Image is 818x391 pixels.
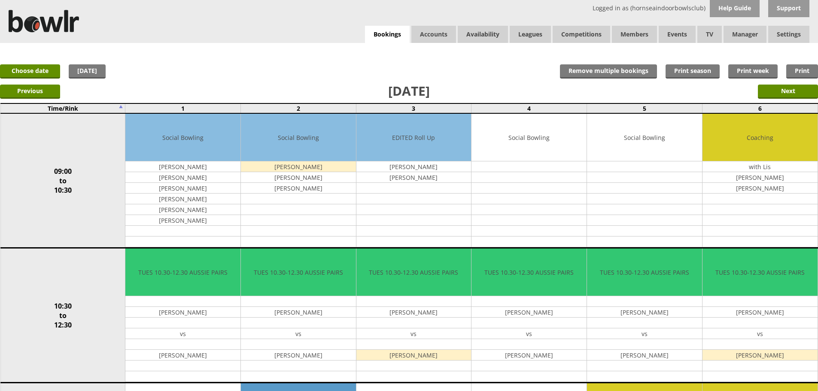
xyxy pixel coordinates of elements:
td: [PERSON_NAME] [702,350,818,361]
td: Time/Rink [0,103,125,113]
td: vs [587,328,702,339]
a: Print season [666,64,720,79]
a: Events [659,26,696,43]
td: [PERSON_NAME] [356,172,471,183]
td: [PERSON_NAME] [125,183,240,194]
td: [PERSON_NAME] [125,204,240,215]
td: [PERSON_NAME] [125,172,240,183]
td: with Lis [702,161,818,172]
a: Competitions [553,26,610,43]
td: [PERSON_NAME] [702,307,818,318]
td: EDITED Roll Up [356,114,471,161]
span: TV [697,26,722,43]
td: [PERSON_NAME] [241,307,356,318]
td: 10:30 to 12:30 [0,248,125,383]
a: [DATE] [69,64,106,79]
td: [PERSON_NAME] [471,350,587,361]
span: Accounts [411,26,456,43]
td: vs [125,328,240,339]
span: Members [612,26,657,43]
a: Print [786,64,818,79]
td: [PERSON_NAME] [125,161,240,172]
td: [PERSON_NAME] [241,183,356,194]
td: [PERSON_NAME] [241,172,356,183]
td: TUES 10.30-12.30 AUSSIE PAIRS [702,249,818,296]
td: vs [356,328,471,339]
td: Social Bowling [587,114,702,161]
td: 2 [240,103,356,113]
td: TUES 10.30-12.30 AUSSIE PAIRS [471,249,587,296]
td: [PERSON_NAME] [241,161,356,172]
td: vs [471,328,587,339]
a: Print week [728,64,778,79]
td: TUES 10.30-12.30 AUSSIE PAIRS [241,249,356,296]
a: Bookings [365,26,410,43]
td: [PERSON_NAME] [471,307,587,318]
input: Remove multiple bookings [560,64,657,79]
td: vs [702,328,818,339]
span: Settings [768,26,809,43]
a: Leagues [510,26,551,43]
td: Social Bowling [125,114,240,161]
td: [PERSON_NAME] [702,183,818,194]
td: [PERSON_NAME] [125,215,240,226]
span: Manager [724,26,766,43]
td: 5 [587,103,702,113]
td: Coaching [702,114,818,161]
td: [PERSON_NAME] [125,194,240,204]
a: Availability [458,26,508,43]
td: 1 [125,103,241,113]
td: Social Bowling [241,114,356,161]
td: [PERSON_NAME] [356,161,471,172]
td: [PERSON_NAME] [356,350,471,361]
td: 6 [702,103,818,113]
td: [PERSON_NAME] [702,172,818,183]
td: [PERSON_NAME] [125,350,240,361]
input: Next [758,85,818,99]
td: TUES 10.30-12.30 AUSSIE PAIRS [356,249,471,296]
td: Social Bowling [471,114,587,161]
td: vs [241,328,356,339]
td: [PERSON_NAME] [125,307,240,318]
td: TUES 10.30-12.30 AUSSIE PAIRS [587,249,702,296]
td: 3 [356,103,471,113]
td: 4 [471,103,587,113]
td: [PERSON_NAME] [356,307,471,318]
td: 09:00 to 10:30 [0,113,125,248]
td: [PERSON_NAME] [241,350,356,361]
td: [PERSON_NAME] [587,350,702,361]
td: [PERSON_NAME] [587,307,702,318]
td: TUES 10.30-12.30 AUSSIE PAIRS [125,249,240,296]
